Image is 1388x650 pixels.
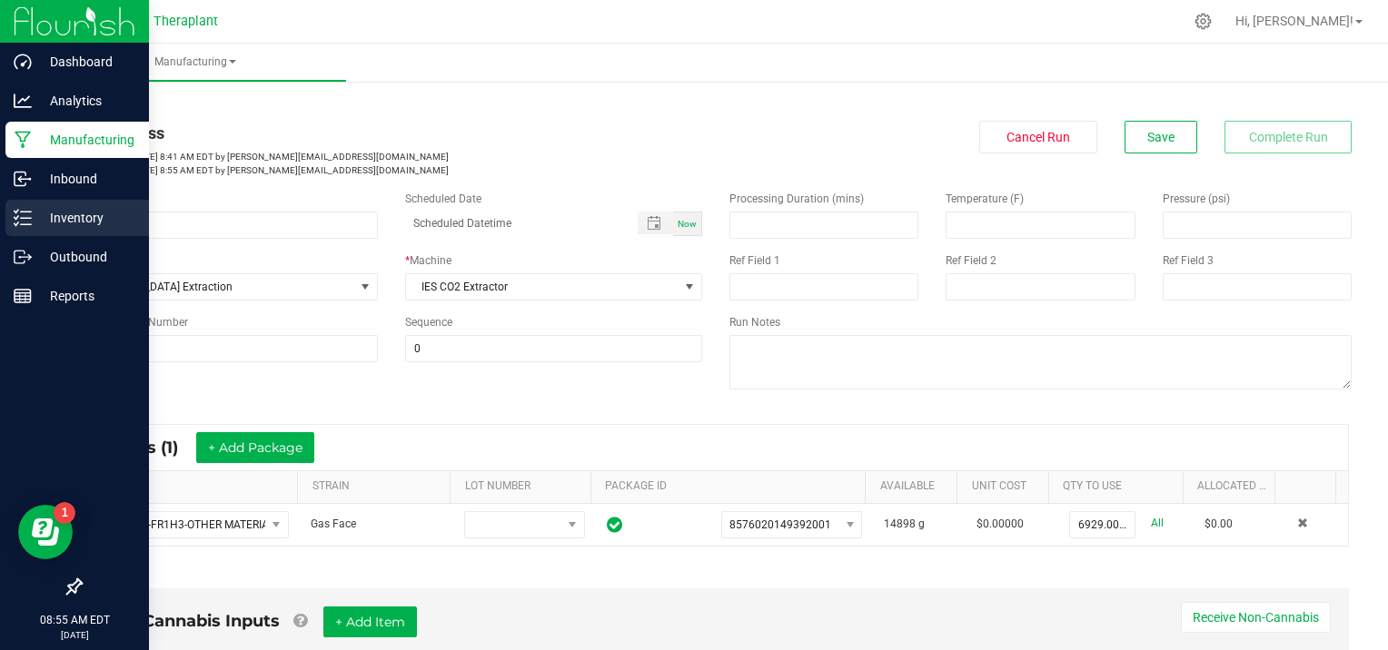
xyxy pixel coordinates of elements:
div: Manage settings [1192,13,1214,30]
a: Unit CostSortable [972,479,1042,494]
inline-svg: Dashboard [14,53,32,71]
span: Scheduled Date [405,192,481,205]
button: Cancel Run [979,121,1097,153]
span: $0.00 [1205,517,1233,530]
span: NO DATA FOUND [94,511,289,538]
a: All [1151,511,1164,536]
span: Sequence [405,316,452,329]
p: [DATE] 8:55 AM EDT by [PERSON_NAME][EMAIL_ADDRESS][DOMAIN_NAME] [80,163,702,177]
iframe: Resource center unread badge [54,502,75,524]
p: [DATE] 8:41 AM EDT by [PERSON_NAME][EMAIL_ADDRESS][DOMAIN_NAME] [80,150,702,163]
span: GFC-25-FR1H3-OTHER MATERIAL LOT [95,512,265,537]
span: Theraplant [154,14,218,29]
a: PACKAGE IDSortable [605,479,858,494]
span: Ref Field 1 [729,254,780,267]
span: Save [1147,130,1175,144]
span: Gas Face [311,517,356,530]
span: IES CO2 Extractor [406,274,679,300]
p: Analytics [32,90,141,112]
p: Inventory [32,207,141,229]
div: In Progress [80,121,702,145]
span: Non-Cannabis Inputs [101,611,280,631]
inline-svg: Inbound [14,170,32,188]
span: Hi, [PERSON_NAME]! [1235,14,1353,28]
span: Cancel Run [1006,130,1070,144]
a: Allocated CostSortable [1197,479,1267,494]
a: AVAILABLESortable [880,479,950,494]
a: Manufacturing [44,44,346,82]
button: Receive Non-Cannabis [1181,602,1331,633]
span: Inputs (1) [102,438,196,458]
button: + Add Package [196,432,314,463]
span: 14898 [884,517,916,530]
p: Reports [32,285,141,307]
span: Temperature (F) [946,192,1024,205]
span: Complete Run [1249,130,1328,144]
inline-svg: Outbound [14,248,32,266]
p: 08:55 AM EDT [8,612,141,628]
span: In Sync [607,514,622,536]
span: Manufacturing [44,54,346,70]
a: LOT NUMBERSortable [465,479,584,494]
inline-svg: Manufacturing [14,131,32,149]
p: Inbound [32,168,141,190]
span: Ref Field 3 [1163,254,1214,267]
p: Dashboard [32,51,141,73]
input: Scheduled Datetime [405,212,620,234]
p: [DATE] [8,628,141,642]
a: ITEMSortable [97,479,291,494]
a: Sortable [1289,479,1329,494]
button: + Add Item [323,606,417,637]
p: Manufacturing [32,129,141,151]
span: [MEDICAL_DATA] Extraction [81,274,354,300]
p: Outbound [32,246,141,268]
a: QTY TO USESortable [1063,479,1175,494]
button: Complete Run [1224,121,1352,153]
inline-svg: Reports [14,287,32,305]
span: Processing Duration (mins) [729,192,864,205]
span: g [918,517,925,530]
a: Add Non-Cannabis items that were also consumed in the run (e.g. gloves and packaging); Also add N... [293,611,307,631]
span: Pressure (psi) [1163,192,1230,205]
span: Now [678,219,697,229]
inline-svg: Inventory [14,209,32,227]
span: Toggle popup [638,212,673,234]
inline-svg: Analytics [14,92,32,110]
button: Save [1125,121,1197,153]
a: STRAINSortable [312,479,443,494]
span: Ref Field 2 [946,254,996,267]
iframe: Resource center [18,505,73,559]
span: Run Notes [729,316,780,329]
span: 8576020149392001 [729,518,831,531]
span: Machine [410,254,451,267]
span: $0.00000 [977,517,1024,530]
